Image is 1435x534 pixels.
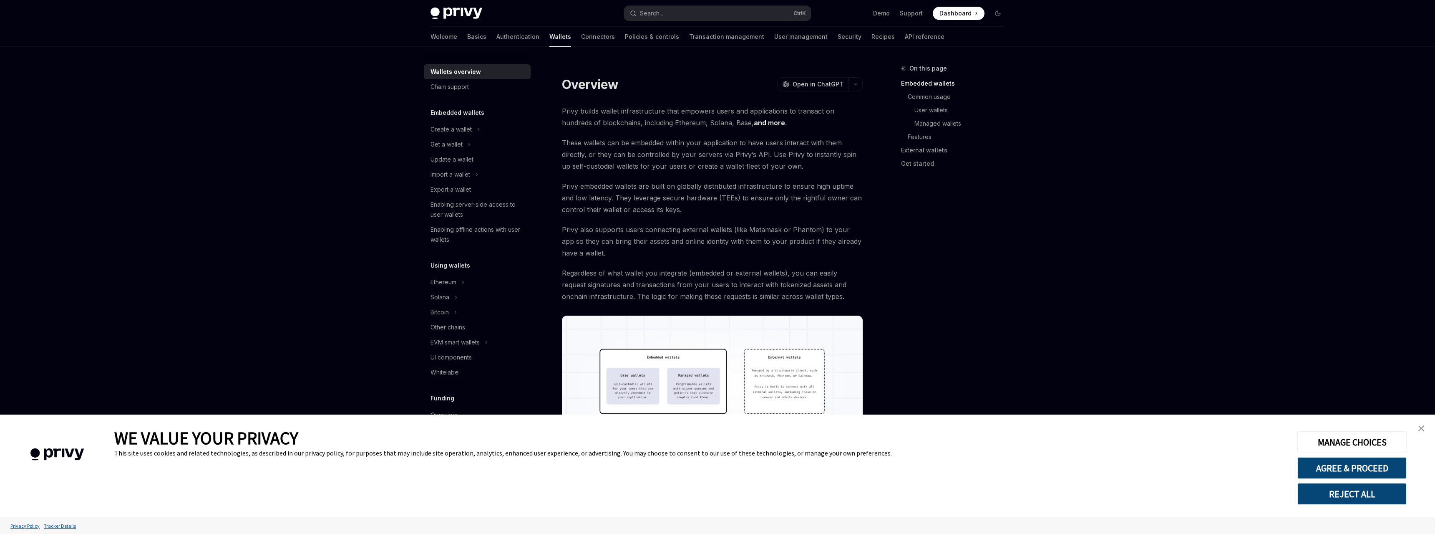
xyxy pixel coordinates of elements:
[430,124,472,134] div: Create a wallet
[1297,431,1407,453] button: MANAGE CHOICES
[430,393,454,403] h5: Funding
[496,27,539,47] a: Authentication
[933,7,984,20] a: Dashboard
[908,90,1011,104] a: Common usage
[467,27,486,47] a: Basics
[777,77,848,91] button: Open in ChatGPT
[562,180,863,215] span: Privy embedded wallets are built on globally distributed infrastructure to ensure high uptime and...
[562,316,863,453] img: images/walletoverview.png
[430,292,449,302] div: Solana
[430,322,465,332] div: Other chains
[562,137,863,172] span: These wallets can be embedded within your application to have users interact with them directly, ...
[1413,420,1430,437] a: close banner
[430,108,484,118] h5: Embedded wallets
[774,27,828,47] a: User management
[424,182,531,197] a: Export a wallet
[640,8,663,18] div: Search...
[562,224,863,259] span: Privy also supports users connecting external wallets (like Metamask or Phantom) to your app so t...
[549,27,571,47] a: Wallets
[424,365,531,380] a: Whitelabel
[424,152,531,167] a: Update a wallet
[42,519,78,533] a: Tracker Details
[430,410,457,420] div: Overview
[424,350,531,365] a: UI components
[114,449,1285,457] div: This site uses cookies and related technologies, as described in our privacy policy, for purposes...
[430,170,470,180] div: Import a wallet
[908,130,1011,144] a: Features
[424,320,531,335] a: Other chains
[905,27,944,47] a: API reference
[624,6,811,21] button: Search...CtrlK
[754,119,785,127] a: and more
[1297,483,1407,505] button: REJECT ALL
[562,267,863,302] span: Regardless of what wallet you integrate (embedded or external wallets), you can easily request si...
[689,27,764,47] a: Transaction management
[430,185,471,195] div: Export a wallet
[901,77,1011,90] a: Embedded wallets
[114,427,298,449] span: WE VALUE YOUR PRIVACY
[901,144,1011,157] a: External wallets
[430,261,470,271] h5: Using wallets
[873,9,890,18] a: Demo
[13,436,102,473] img: company logo
[430,352,472,362] div: UI components
[1418,425,1424,431] img: close banner
[430,67,481,77] div: Wallets overview
[901,157,1011,170] a: Get started
[430,200,526,220] div: Enabling server-side access to user wallets
[430,307,449,317] div: Bitcoin
[900,9,923,18] a: Support
[430,337,480,347] div: EVM smart wallets
[430,154,473,165] div: Update a wallet
[914,104,1011,117] a: User wallets
[562,105,863,129] span: Privy builds wallet infrastructure that empowers users and applications to transact on hundreds o...
[991,7,1004,20] button: Toggle dark mode
[838,27,861,47] a: Security
[939,9,972,18] span: Dashboard
[909,63,947,73] span: On this page
[424,222,531,247] a: Enabling offline actions with user wallets
[581,27,615,47] a: Connectors
[430,139,463,149] div: Get a wallet
[424,197,531,222] a: Enabling server-side access to user wallets
[793,80,843,89] span: Open in ChatGPT
[424,64,531,79] a: Wallets overview
[430,82,469,92] div: Chain support
[430,367,460,377] div: Whitelabel
[430,8,482,19] img: dark logo
[793,10,806,17] span: Ctrl K
[8,519,42,533] a: Privacy Policy
[1297,457,1407,479] button: AGREE & PROCEED
[430,225,526,245] div: Enabling offline actions with user wallets
[914,117,1011,130] a: Managed wallets
[424,79,531,94] a: Chain support
[871,27,895,47] a: Recipes
[430,27,457,47] a: Welcome
[424,407,531,423] a: Overview
[562,77,618,92] h1: Overview
[625,27,679,47] a: Policies & controls
[430,277,456,287] div: Ethereum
